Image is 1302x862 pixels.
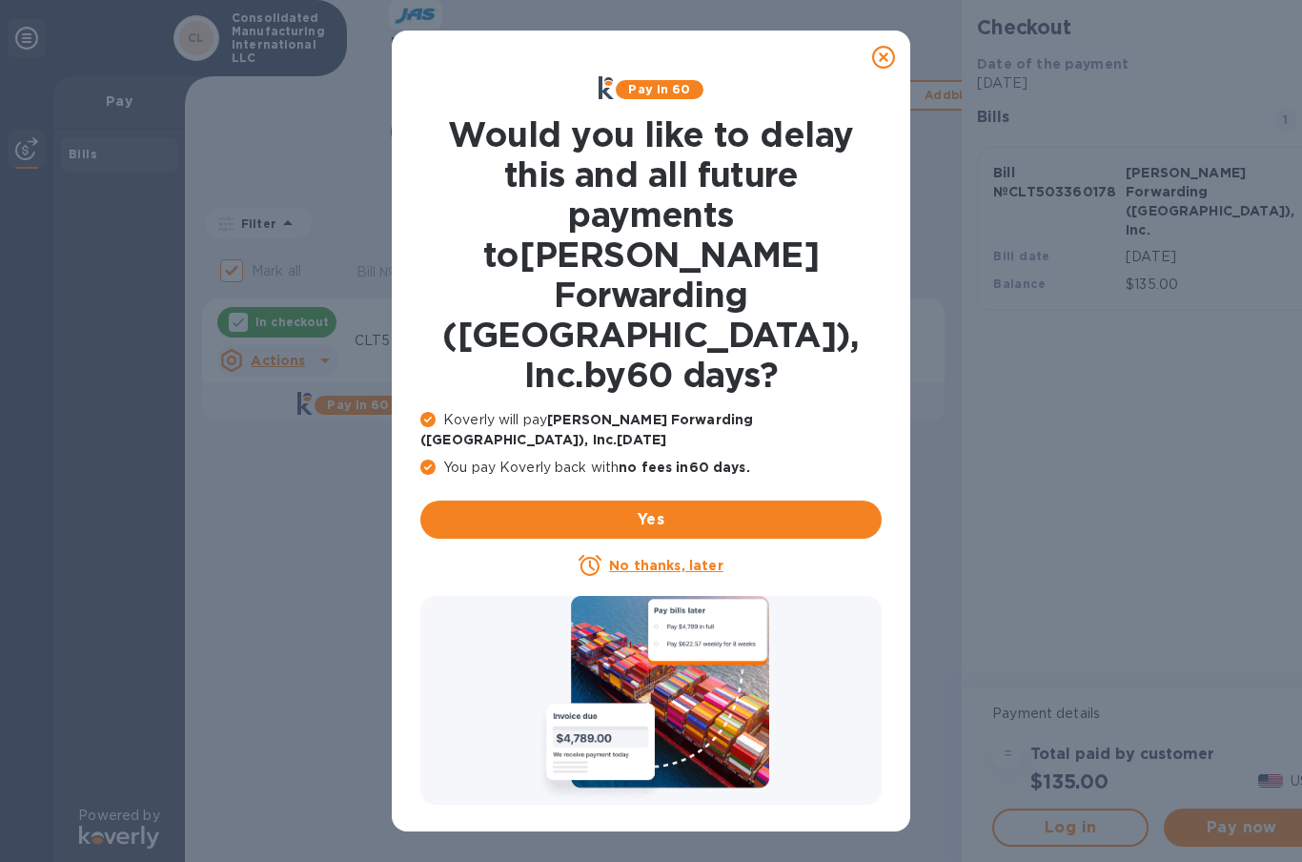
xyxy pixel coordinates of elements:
[420,501,882,539] button: Yes
[609,558,722,573] u: No thanks, later
[436,508,866,531] span: Yes
[420,412,753,447] b: [PERSON_NAME] Forwarding ([GEOGRAPHIC_DATA]), Inc. [DATE]
[420,458,882,478] p: You pay Koverly back with
[619,460,749,475] b: no fees in 60 days .
[420,114,882,395] h1: Would you like to delay this and all future payments to [PERSON_NAME] Forwarding ([GEOGRAPHIC_DAT...
[628,82,690,96] b: Pay in 60
[420,410,882,450] p: Koverly will pay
